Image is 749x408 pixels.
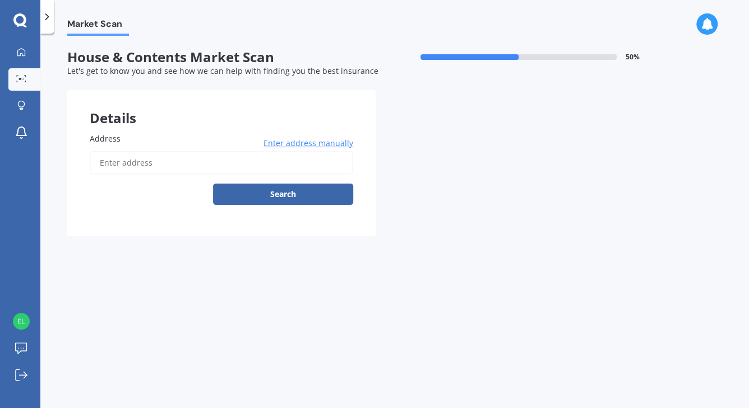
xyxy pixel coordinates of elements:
span: 50 % [626,53,640,61]
span: Enter address manually [263,138,353,149]
img: 7581af0315d76b26462ef4a27e845512 [13,313,30,330]
div: Details [67,90,376,124]
input: Enter address [90,151,353,175]
span: House & Contents Market Scan [67,49,376,65]
span: Address [90,133,121,144]
span: Market Scan [67,18,129,34]
span: Let's get to know you and see how we can help with finding you the best insurance [67,65,378,76]
button: Search [213,184,353,205]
